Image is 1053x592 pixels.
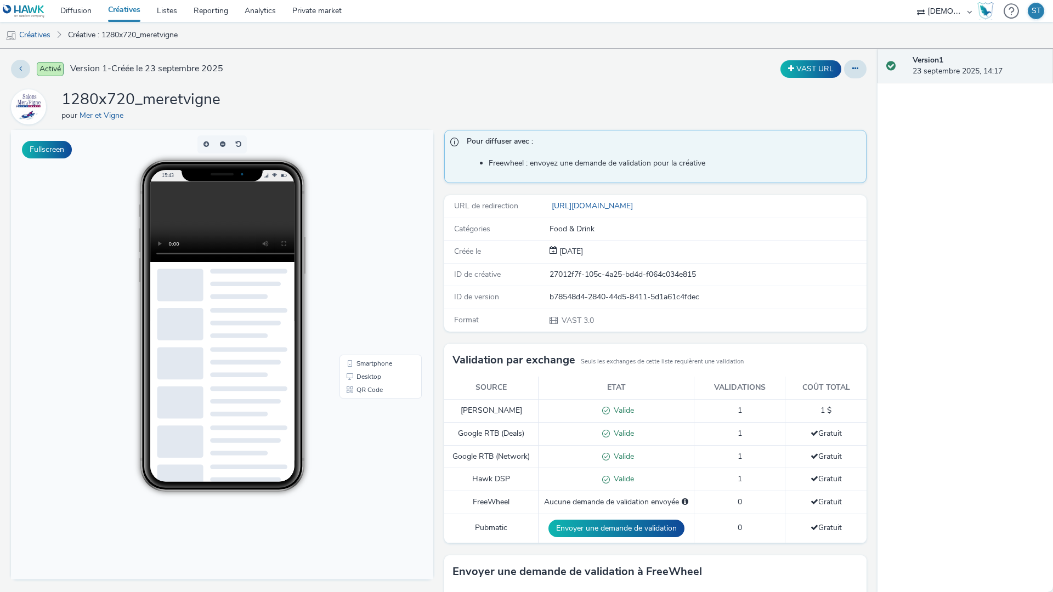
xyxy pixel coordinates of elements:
div: Création 23 septembre 2025, 14:17 [557,246,583,257]
span: 15:43 [151,42,163,48]
td: Google RTB (Deals) [444,422,539,445]
span: Valide [610,428,634,439]
span: Version 1 - Créée le 23 septembre 2025 [70,62,223,75]
span: Catégories [454,224,490,234]
div: 23 septembre 2025, 14:17 [913,55,1044,77]
div: ST [1032,3,1041,19]
span: Desktop [346,243,370,250]
span: 1 $ [820,405,831,415]
img: Mer et Vigne [13,91,44,123]
span: Gratuit [811,474,842,484]
div: b78548d4-2840-44d5-8411-5d1a61c4fdec [550,292,865,303]
span: pour [61,110,80,121]
th: Validations [694,377,785,399]
img: mobile [5,30,16,41]
span: VAST 3.0 [561,315,594,326]
span: Pour diffuser avec : [467,136,855,150]
span: 1 [738,428,742,439]
span: ID de créative [454,269,501,280]
span: 1 [738,451,742,462]
h1: 1280x720_meretvigne [61,89,220,110]
a: Hawk Academy [977,2,998,20]
small: Seuls les exchanges de cette liste requièrent une validation [581,357,744,366]
a: Mer et Vigne [80,110,128,121]
span: Gratuit [811,497,842,507]
span: 0 [738,522,742,533]
a: Mer et Vigne [11,101,50,112]
button: Envoyer une demande de validation [548,520,684,537]
span: Smartphone [346,230,381,237]
td: Pubmatic [444,514,539,543]
strong: Version 1 [913,55,943,65]
img: Hawk Academy [977,2,994,20]
button: VAST URL [780,60,841,78]
span: ID de version [454,292,499,302]
li: QR Code [331,253,409,266]
div: Aucune demande de validation envoyée [544,497,688,508]
span: Créée le [454,246,481,257]
td: [PERSON_NAME] [444,399,539,422]
div: Dupliquer la créative en un VAST URL [778,60,844,78]
span: Gratuit [811,522,842,533]
a: [URL][DOMAIN_NAME] [550,201,637,211]
div: 27012f7f-105c-4a25-bd4d-f064c034e815 [550,269,865,280]
th: Source [444,377,539,399]
span: 1 [738,405,742,415]
span: Valide [610,451,634,462]
img: undefined Logo [3,4,45,18]
span: QR Code [346,257,372,263]
span: 1 [738,474,742,484]
div: Sélectionnez un deal ci-dessous et cliquez sur Envoyer pour envoyer une demande de validation à F... [682,497,688,508]
span: 0 [738,497,742,507]
span: URL de redirection [454,201,518,211]
li: Freewheel : envoyez une demande de validation pour la créative [489,158,860,169]
span: Gratuit [811,451,842,462]
span: Valide [610,405,634,415]
h3: Validation par exchange [452,352,575,368]
span: Activé [37,62,64,76]
h3: Envoyer une demande de validation à FreeWheel [452,563,702,580]
span: Gratuit [811,428,842,439]
th: Etat [539,377,694,399]
a: Créative : 1280x720_meretvigne [63,22,183,48]
div: Food & Drink [550,224,865,235]
td: Hawk DSP [444,468,539,491]
span: Valide [610,474,634,484]
li: Smartphone [331,227,409,240]
li: Desktop [331,240,409,253]
td: FreeWheel [444,491,539,514]
button: Fullscreen [22,141,72,158]
td: Google RTB (Network) [444,445,539,468]
span: Format [454,315,479,325]
span: [DATE] [557,246,583,257]
th: Coût total [785,377,867,399]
